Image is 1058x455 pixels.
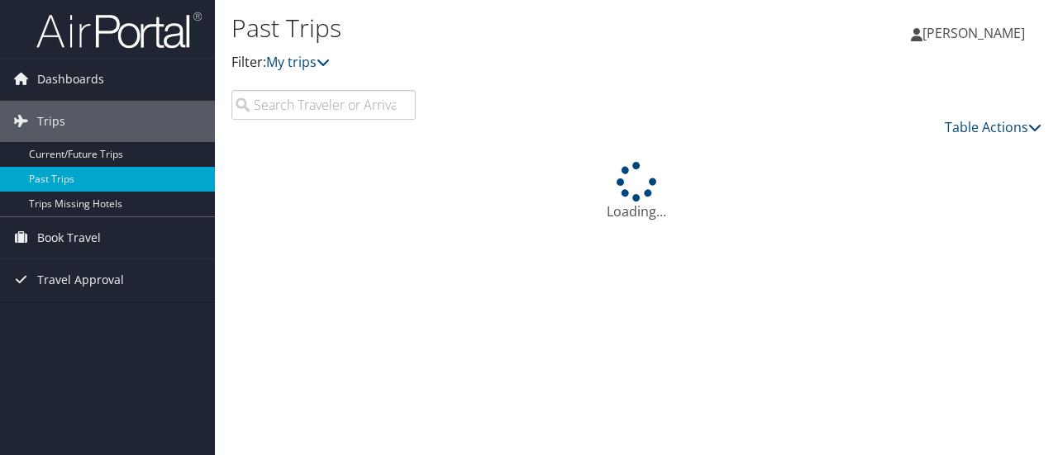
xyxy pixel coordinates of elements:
[922,24,1025,42] span: [PERSON_NAME]
[37,59,104,100] span: Dashboards
[231,52,771,73] p: Filter:
[266,53,330,71] a: My trips
[37,101,65,142] span: Trips
[36,11,202,50] img: airportal-logo.png
[231,162,1041,221] div: Loading...
[231,90,416,120] input: Search Traveler or Arrival City
[911,8,1041,58] a: [PERSON_NAME]
[945,118,1041,136] a: Table Actions
[231,11,771,45] h1: Past Trips
[37,217,101,258] span: Book Travel
[37,259,124,301] span: Travel Approval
